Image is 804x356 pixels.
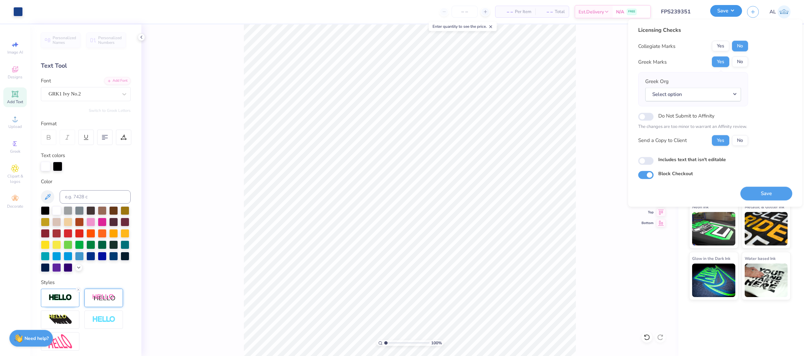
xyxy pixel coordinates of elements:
[8,74,22,80] span: Designs
[769,8,776,16] span: AL
[692,255,730,262] span: Glow in the Dark Ink
[60,190,131,204] input: e.g. 7428 c
[49,294,72,301] img: Stroke
[41,61,131,70] div: Text Tool
[692,212,735,245] img: Neon Ink
[41,152,65,159] label: Text colors
[53,35,76,45] span: Personalized Names
[732,41,748,52] button: No
[3,173,27,184] span: Clipart & logos
[7,99,23,104] span: Add Text
[778,5,791,18] img: Angela Legaspi
[638,124,748,130] p: The changes are too minor to warrant an Affinity review.
[555,8,565,15] span: Total
[89,108,131,113] button: Switch to Greek Letters
[539,8,553,15] span: – –
[745,255,776,262] span: Water based Ink
[658,112,715,120] label: Do Not Submit to Affinity
[515,8,531,15] span: Per Item
[429,22,497,31] div: Enter quantity to see the price.
[499,8,513,15] span: – –
[92,294,116,302] img: Shadow
[24,335,49,342] strong: Need help?
[745,212,788,245] img: Metallic & Glitter Ink
[642,221,654,225] span: Bottom
[431,340,442,346] span: 100 %
[8,124,22,129] span: Upload
[712,57,729,67] button: Yes
[579,8,604,15] span: Est. Delivery
[98,35,122,45] span: Personalized Numbers
[452,6,478,18] input: – –
[658,156,726,163] label: Includes text that isn't editable
[92,316,116,324] img: Negative Space
[638,42,675,50] div: Collegiate Marks
[642,210,654,215] span: Top
[41,120,131,128] div: Format
[658,170,693,177] label: Block Checkout
[712,41,729,52] button: Yes
[49,314,72,325] img: 3d Illusion
[7,50,23,55] span: Image AI
[645,78,669,85] label: Greek Org
[616,8,624,15] span: N/A
[7,204,23,209] span: Decorate
[710,5,742,17] button: Save
[638,58,667,66] div: Greek Marks
[712,135,729,146] button: Yes
[732,135,748,146] button: No
[49,334,72,349] img: Free Distort
[656,5,705,18] input: Untitled Design
[628,9,635,14] span: FREE
[10,149,20,154] span: Greek
[692,203,709,210] span: Neon Ink
[740,187,792,200] button: Save
[638,26,748,34] div: Licensing Checks
[41,279,131,286] div: Styles
[645,87,741,101] button: Select option
[41,77,51,85] label: Font
[41,178,131,186] div: Color
[692,264,735,297] img: Glow in the Dark Ink
[745,264,788,297] img: Water based Ink
[638,137,687,144] div: Send a Copy to Client
[769,5,791,18] a: AL
[732,57,748,67] button: No
[104,77,131,85] div: Add Font
[745,203,784,210] span: Metallic & Glitter Ink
